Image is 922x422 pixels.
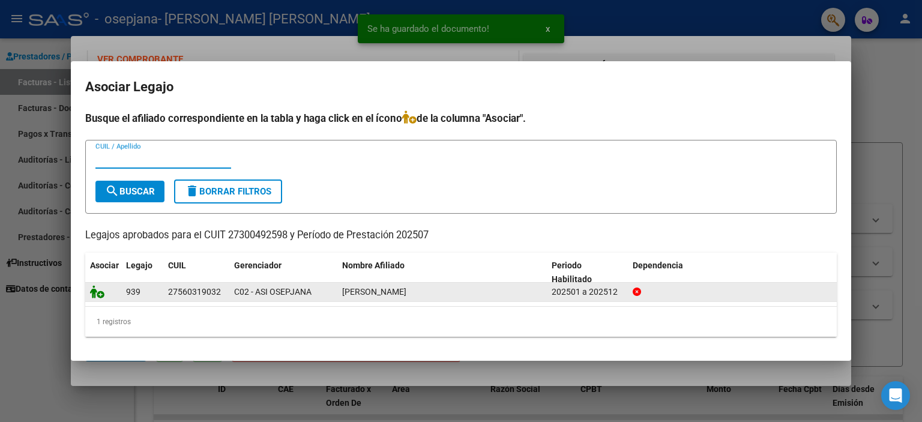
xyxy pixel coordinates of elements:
p: Legajos aprobados para el CUIT 27300492598 y Período de Prestación 202507 [85,228,837,243]
span: C02 - ASI OSEPJANA [234,287,312,297]
div: 1 registros [85,307,837,337]
span: Periodo Habilitado [552,261,592,284]
mat-icon: delete [185,184,199,198]
datatable-header-cell: Periodo Habilitado [547,253,628,292]
datatable-header-cell: Dependencia [628,253,837,292]
button: Buscar [95,181,164,202]
datatable-header-cell: CUIL [163,253,229,292]
div: 202501 a 202512 [552,285,623,299]
span: Asociar [90,261,119,270]
span: Nombre Afiliado [342,261,405,270]
span: Buscar [105,186,155,197]
mat-icon: search [105,184,119,198]
span: 939 [126,287,140,297]
div: Open Intercom Messenger [881,381,910,410]
h2: Asociar Legajo [85,76,837,98]
span: Legajo [126,261,152,270]
span: Gerenciador [234,261,282,270]
datatable-header-cell: Nombre Afiliado [337,253,547,292]
span: Dependencia [633,261,683,270]
span: CUIL [168,261,186,270]
div: 27560319032 [168,285,221,299]
datatable-header-cell: Asociar [85,253,121,292]
datatable-header-cell: Legajo [121,253,163,292]
h4: Busque el afiliado correspondiente en la tabla y haga click en el ícono de la columna "Asociar". [85,110,837,126]
span: Borrar Filtros [185,186,271,197]
span: AGUIRRE JULIANA AGUSTINA [342,287,406,297]
button: Borrar Filtros [174,179,282,203]
datatable-header-cell: Gerenciador [229,253,337,292]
